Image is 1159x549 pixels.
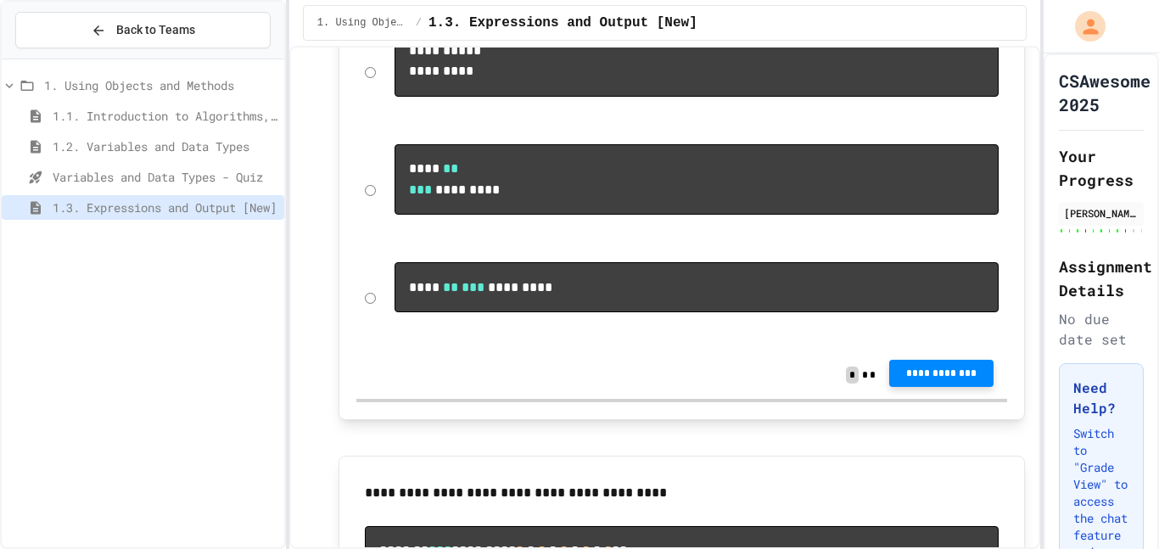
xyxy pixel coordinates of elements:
[416,16,422,30] span: /
[317,16,409,30] span: 1. Using Objects and Methods
[53,199,277,216] span: 1.3. Expressions and Output [New]
[1059,255,1144,302] h2: Assignment Details
[15,12,271,48] button: Back to Teams
[1073,378,1129,418] h3: Need Help?
[1059,69,1151,116] h1: CSAwesome 2025
[1059,144,1144,192] h2: Your Progress
[116,21,195,39] span: Back to Teams
[53,137,277,155] span: 1.2. Variables and Data Types
[1057,7,1110,46] div: My Account
[428,13,697,33] span: 1.3. Expressions and Output [New]
[53,107,277,125] span: 1.1. Introduction to Algorithms, Programming, and Compilers
[1059,309,1144,350] div: No due date set
[1064,205,1139,221] div: [PERSON_NAME]
[53,168,277,186] span: Variables and Data Types - Quiz
[44,76,277,94] span: 1. Using Objects and Methods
